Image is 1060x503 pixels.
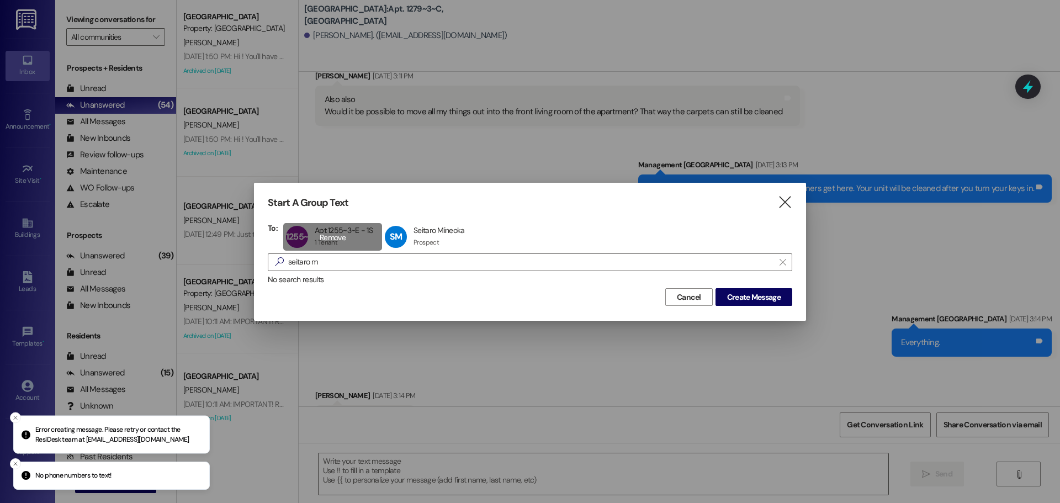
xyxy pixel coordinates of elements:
[414,225,465,235] div: Seitaro Mineoka
[727,292,781,303] span: Create Message
[414,238,439,247] div: Prospect
[268,223,278,233] h3: To:
[35,425,200,444] p: Error creating message. Please retry or contact the ResiDesk team at [EMAIL_ADDRESS][DOMAIN_NAME]
[268,197,348,209] h3: Start A Group Text
[10,458,21,469] button: Close toast
[10,412,21,423] button: Close toast
[715,288,792,306] button: Create Message
[777,197,792,208] i: 
[288,255,774,270] input: Search for any contact or apartment
[268,274,792,285] div: No search results
[780,258,786,267] i: 
[677,292,701,303] span: Cancel
[35,471,112,481] p: No phone numbers to text!
[271,256,288,268] i: 
[390,231,402,242] span: SM
[665,288,713,306] button: Cancel
[774,254,792,271] button: Clear text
